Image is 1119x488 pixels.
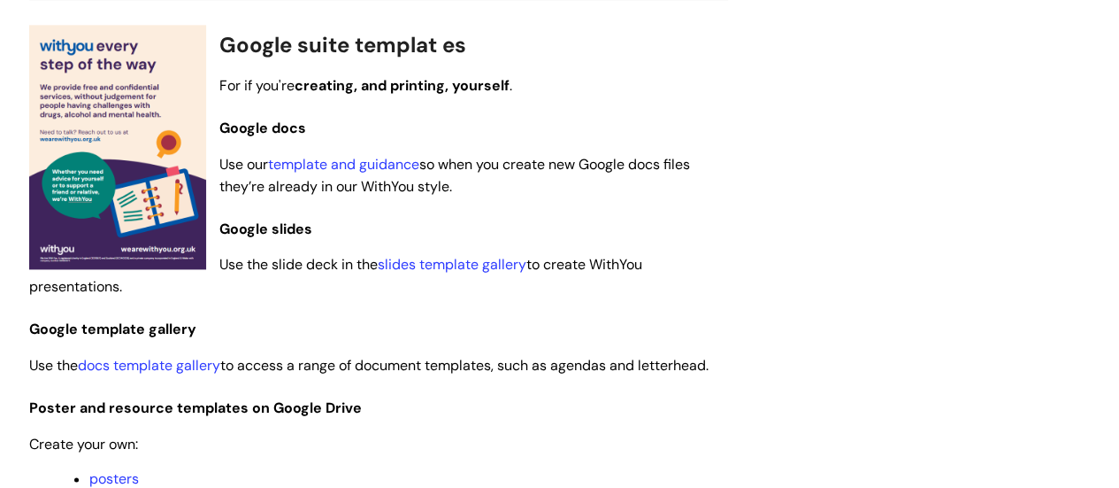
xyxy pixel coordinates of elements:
strong: creating, and printing, yourself [295,76,510,95]
a: posters [89,469,139,488]
a: slides template gallery [378,255,526,274]
span: Poster and resource templates on Google Drive [29,399,362,417]
img: A sample editable poster template [29,25,206,269]
span: Use the to access a range of document templates, such as agendas and letterhead. [29,356,709,375]
a: docs template gallery [78,356,220,375]
span: Use our so when you create new Google docs files they’re already in our WithYou style. [219,155,690,196]
span: Google slides [219,220,312,238]
span: Use the slide deck in the to create WithYou presentations. [29,255,642,296]
span: Google docs [219,119,306,137]
span: Create your own: [29,435,138,453]
a: template and guidance [268,155,419,174]
span: Google suite templat es [219,31,466,58]
span: Google template gallery [29,320,196,338]
span: For if you're . [219,76,512,95]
